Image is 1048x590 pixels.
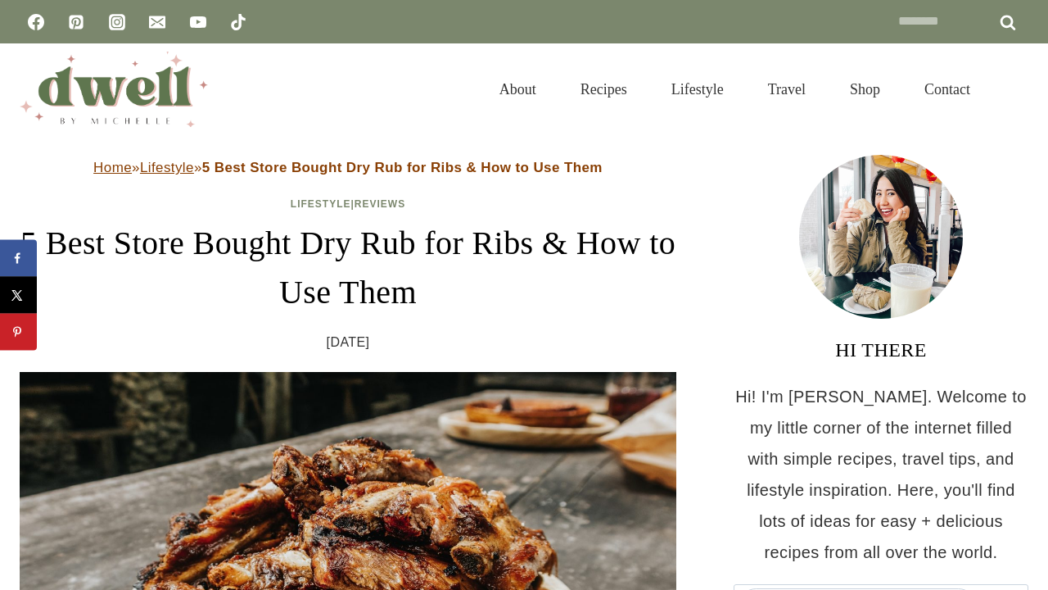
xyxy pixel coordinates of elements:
[141,6,174,39] a: Email
[93,160,603,175] span: » »
[734,335,1028,365] h3: HI THERE
[20,6,52,39] a: Facebook
[327,330,370,355] time: [DATE]
[558,61,649,118] a: Recipes
[20,52,208,127] img: DWELL by michelle
[202,160,603,175] strong: 5 Best Store Bought Dry Rub for Ribs & How to Use Them
[182,6,215,39] a: YouTube
[140,160,194,175] a: Lifestyle
[101,6,133,39] a: Instagram
[60,6,93,39] a: Pinterest
[746,61,828,118] a: Travel
[734,381,1028,568] p: Hi! I'm [PERSON_NAME]. Welcome to my little corner of the internet filled with simple recipes, tr...
[93,160,132,175] a: Home
[20,219,676,317] h1: 5 Best Store Bought Dry Rub for Ribs & How to Use Them
[222,6,255,39] a: TikTok
[1001,75,1028,103] button: View Search Form
[291,198,351,210] a: Lifestyle
[828,61,902,118] a: Shop
[291,198,405,210] span: |
[477,61,558,118] a: About
[477,61,992,118] nav: Primary Navigation
[355,198,405,210] a: Reviews
[649,61,746,118] a: Lifestyle
[902,61,992,118] a: Contact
